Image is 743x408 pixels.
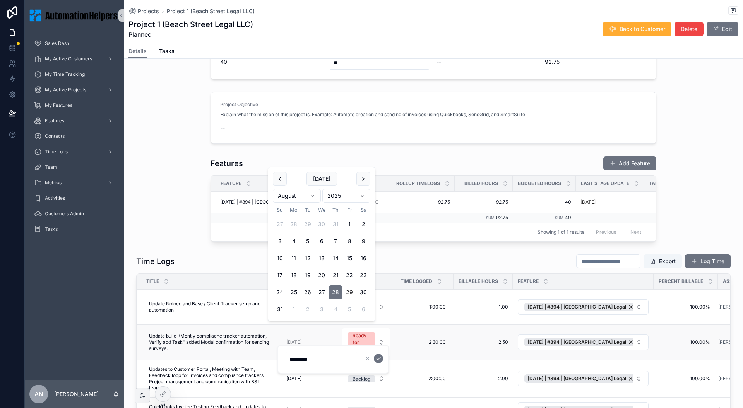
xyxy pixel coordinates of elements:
[273,206,287,214] th: Sunday
[167,7,255,15] a: Project 1 (Beach Street Legal LLC)
[603,22,671,36] button: Back to Customer
[486,216,495,220] small: Sum
[45,118,64,124] span: Features
[356,285,370,299] button: Saturday, August 30th, 2025
[685,254,731,268] a: Log Time
[464,180,498,187] span: Billed Hours
[301,268,315,282] button: Tuesday, August 19th, 2025
[356,302,370,316] button: Saturday, September 6th, 2025
[496,214,508,220] span: 92.75
[658,372,713,385] a: 100.00%
[524,374,637,383] button: Unselect 933
[518,334,649,350] button: Select Button
[149,366,271,391] span: Updates to Customer Portal, Meeting with Team, Feedback loop for invoices and compliance trackers...
[661,339,710,345] span: 100.00%
[517,199,571,205] span: 40
[342,268,356,282] button: Friday, August 22nd, 2025
[128,47,147,55] span: Details
[329,251,342,265] button: Thursday, August 14th, 2025
[528,304,626,310] span: [DATE] | #894 | [GEOGRAPHIC_DATA] Legal
[649,180,687,187] span: Target Ship Date
[400,372,449,385] a: 2:00:00
[661,375,710,382] span: 100.00%
[29,36,119,50] a: Sales Dash
[287,251,301,265] button: Monday, August 11th, 2025
[620,25,665,33] span: Back to Customer
[45,195,65,201] span: Activities
[356,251,370,265] button: Saturday, August 16th, 2025
[580,199,639,205] a: [DATE]
[528,339,626,345] span: [DATE] | #894 | [GEOGRAPHIC_DATA] Legal
[146,298,274,316] a: Update Noloco and Base / Client Tracker setup and automation
[301,217,315,231] button: Tuesday, July 29th, 2025
[301,302,315,316] button: Tuesday, September 2nd, 2025
[301,206,315,214] th: Tuesday
[283,336,332,348] a: [DATE]
[287,302,301,316] button: Monday, September 1st, 2025
[458,339,508,345] span: 2.50
[138,7,159,15] span: Projects
[658,301,713,313] a: 100.00%
[315,217,329,231] button: Wednesday, July 30th, 2025
[329,268,342,282] button: Thursday, August 21st, 2025
[29,67,119,81] a: My Time Tracking
[356,268,370,282] button: Saturday, August 23rd, 2025
[315,302,329,316] button: Wednesday, September 3rd, 2025
[45,102,72,108] span: My Features
[25,31,124,260] div: scrollable content
[286,375,301,382] span: [DATE]
[29,207,119,221] a: Customers Admin
[518,299,649,315] button: Select Button
[518,278,539,285] span: Feature
[428,375,446,382] span: 2:00:00
[458,304,508,310] a: 1.00
[342,285,356,299] button: Today, Friday, August 29th, 2025
[342,302,356,316] button: Friday, September 5th, 2025
[146,363,274,394] a: Updates to Customer Portal, Meeting with Team, Feedback loop for invoices and compliance trackers...
[329,234,342,248] button: Thursday, August 7th, 2025
[29,98,119,112] a: My Features
[136,256,175,267] h1: Time Logs
[342,328,390,356] button: Select Button
[283,372,332,385] a: [DATE]
[128,19,253,30] h1: Project 1 (Beach Street Legal LLC)
[273,302,287,316] button: Sunday, August 31st, 2025
[220,101,258,107] span: Project Objective
[287,234,301,248] button: Monday, August 4th, 2025
[555,216,563,220] small: Sum
[401,278,432,285] span: Time Logged
[29,145,119,159] a: Time Logs
[580,199,596,205] p: [DATE]
[315,234,329,248] button: Wednesday, August 6th, 2025
[159,44,175,60] a: Tasks
[159,47,175,55] span: Tasks
[128,44,147,59] a: Details
[356,217,370,231] button: Saturday, August 2nd, 2025
[647,199,652,205] div: --
[149,301,271,313] span: Update Noloco and Base / Client Tracker setup and automation
[459,278,498,285] span: Billable Hours
[459,199,508,205] a: 92.75
[356,234,370,248] button: Saturday, August 9th, 2025
[45,226,58,232] span: Tasks
[545,58,647,66] span: 92.75
[400,301,449,313] a: 1:00:00
[658,336,713,348] a: 100.00%
[458,375,508,382] span: 2.00
[353,332,370,353] div: Ready for Review
[517,334,649,350] a: Select Button
[29,222,119,236] a: Tasks
[54,390,99,398] p: [PERSON_NAME]
[707,22,738,36] button: Edit
[29,191,119,205] a: Activities
[273,268,287,282] button: Sunday, August 17th, 2025
[29,114,119,128] a: Features
[524,303,637,311] button: Unselect 933
[287,217,301,231] button: Monday, July 28th, 2025
[146,278,159,285] span: Title
[146,330,274,355] a: Update build (Montly compliacne tracker automation, Verify add Task" added Modal confirmation for...
[45,211,84,217] span: Customers Admin
[45,87,86,93] span: My Active Projects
